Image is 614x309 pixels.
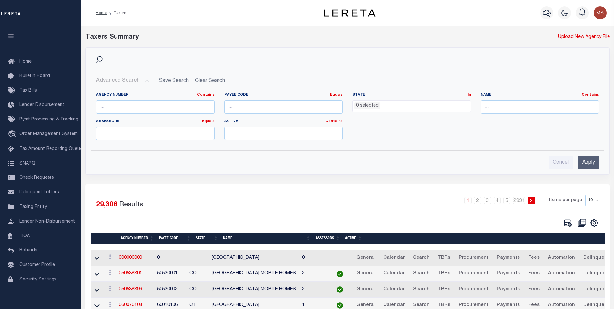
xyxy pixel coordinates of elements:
td: CO [187,266,209,282]
span: Check Requests [19,176,54,180]
a: Automation [545,253,578,263]
input: Cancel [549,156,573,169]
a: Home [96,11,107,15]
input: ... [96,127,215,140]
td: 2 [299,266,329,282]
span: Security Settings [19,277,57,282]
th: Payee Code: activate to sort column ascending [156,233,193,244]
a: Payments [494,269,523,279]
a: Equals [330,93,343,97]
label: Assessors [96,119,215,124]
a: Automation [545,284,578,295]
label: Results [119,200,143,210]
a: Contains [582,93,599,97]
a: 2931 [513,197,525,204]
td: 50530001 [154,266,187,282]
a: Search [410,269,432,279]
a: In [468,93,471,97]
a: General [353,269,378,279]
img: check-icon-green.svg [337,302,343,309]
span: Bulletin Board [19,74,50,78]
span: Lender Disbursement [19,103,64,107]
a: Contains [197,93,215,97]
img: svg+xml;base64,PHN2ZyB4bWxucz0iaHR0cDovL3d3dy53My5vcmcvMjAwMC9zdmciIHBvaW50ZXItZXZlbnRzPSJub25lIi... [594,6,607,19]
td: CO [187,282,209,298]
a: Payments [494,284,523,295]
a: TBRs [435,284,453,295]
a: Search [410,284,432,295]
th: Agency Number: activate to sort column ascending [118,233,156,244]
span: Tax Bills [19,88,37,93]
a: 5 [503,197,510,204]
a: Calendar [380,253,407,263]
span: Items per page [549,197,582,204]
span: Refunds [19,248,37,253]
td: [GEOGRAPHIC_DATA] [209,250,299,266]
a: 2 [474,197,481,204]
td: [GEOGRAPHIC_DATA] MOBILE HOMES [209,266,299,282]
a: 060070103 [119,303,142,307]
a: Calendar [380,284,407,295]
input: Apply [578,156,599,169]
a: General [353,253,378,263]
a: Automation [545,269,578,279]
span: Tax Amount Reporting Queue [19,147,83,151]
img: logo-dark.svg [324,9,376,17]
td: 0 [299,250,329,266]
input: ... [481,100,599,114]
a: 050538801 [119,271,142,276]
a: 3 [484,197,491,204]
input: ... [224,100,343,114]
li: 0 selected [354,102,380,109]
a: Search [410,253,432,263]
span: 29,306 [96,201,117,208]
th: Name: activate to sort column ascending [220,233,313,244]
th: Active: activate to sort column ascending [342,233,364,244]
a: Fees [525,253,542,263]
div: Taxers Summary [85,32,476,42]
td: 50530002 [154,282,187,298]
span: Delinquent Letters [19,190,59,195]
span: Order Management System [19,132,78,136]
a: Procurement [456,253,491,263]
i: travel_explore [8,130,18,139]
a: TBRs [435,269,453,279]
span: Lender Non-Disbursement [19,219,75,224]
label: Active [224,119,343,124]
a: Procurement [456,269,491,279]
span: SNAPQ [19,161,35,166]
a: 1 [464,197,472,204]
a: Contains [325,120,343,123]
a: 000000000 [119,256,142,260]
input: ... [96,100,215,114]
label: Payee Code [224,92,343,98]
button: Advanced Search [96,74,150,87]
input: ... [224,127,343,140]
span: Taxing Entity [19,205,47,209]
a: Equals [202,120,215,123]
a: Calendar [380,269,407,279]
td: [GEOGRAPHIC_DATA] MOBILE HOMES [209,282,299,298]
label: Agency Number [96,92,215,98]
img: check-icon-green.svg [337,286,343,293]
a: 050538899 [119,287,142,292]
span: TIQA [19,234,30,238]
li: Taxers [107,10,126,16]
a: Upload New Agency File [558,34,610,41]
a: Procurement [456,284,491,295]
td: 0 [154,250,187,266]
span: Customer Profile [19,263,55,267]
a: TBRs [435,253,453,263]
td: 2 [299,282,329,298]
span: Home [19,59,32,64]
a: General [353,284,378,295]
label: Name [481,92,599,98]
th: Assessors: activate to sort column ascending [313,233,342,244]
a: Fees [525,284,542,295]
span: Pymt Processing & Tracking [19,117,78,122]
a: Payments [494,253,523,263]
a: 4 [494,197,501,204]
th: State: activate to sort column ascending [193,233,220,244]
label: State [352,92,471,98]
a: Fees [525,269,542,279]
